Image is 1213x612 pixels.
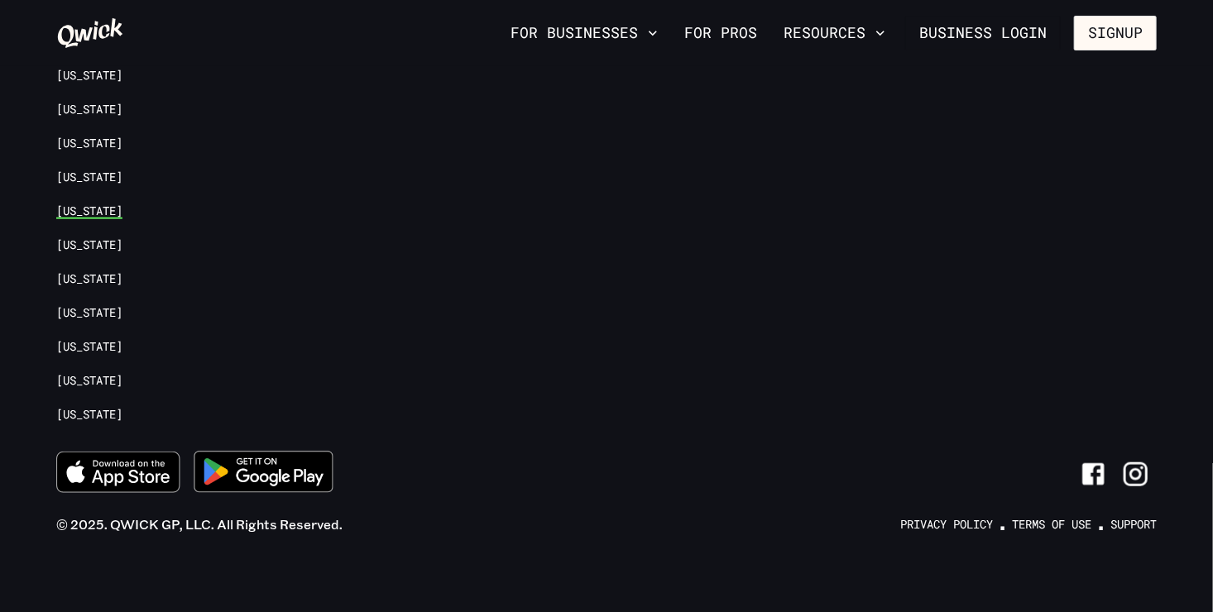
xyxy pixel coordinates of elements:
[1074,16,1157,50] button: Signup
[1000,507,1005,542] span: ·
[56,237,122,253] a: [US_STATE]
[1115,453,1157,495] a: Link to Instagram
[777,19,892,47] button: Resources
[56,203,122,219] a: [US_STATE]
[56,305,122,321] a: [US_STATE]
[905,16,1061,50] a: Business Login
[1098,507,1104,542] span: ·
[56,68,122,84] a: [US_STATE]
[504,19,664,47] button: For Businesses
[1012,517,1091,533] a: Terms of Use
[678,19,764,47] a: For Pros
[56,452,180,498] a: Download on the App Store
[900,517,993,533] a: Privacy Policy
[56,516,343,533] span: © 2025. QWICK GP, LLC. All Rights Reserved.
[56,407,122,423] a: [US_STATE]
[184,441,344,503] img: Get it on Google Play
[56,170,122,185] a: [US_STATE]
[56,271,122,287] a: [US_STATE]
[1072,453,1115,495] a: Link to Facebook
[56,102,122,117] a: [US_STATE]
[56,136,122,151] a: [US_STATE]
[56,339,122,355] a: [US_STATE]
[56,373,122,389] a: [US_STATE]
[1110,517,1157,533] a: Support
